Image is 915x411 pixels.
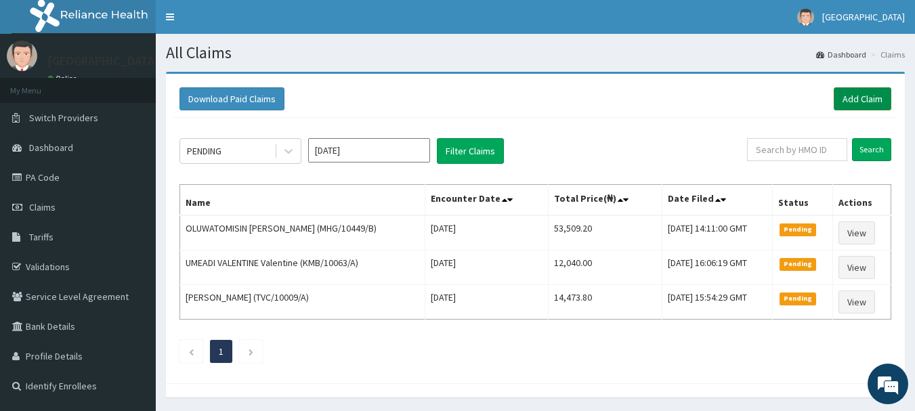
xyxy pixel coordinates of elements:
td: [DATE] 14:11:00 GMT [662,215,772,251]
span: Tariffs [29,231,54,243]
li: Claims [868,49,905,60]
td: [DATE] [425,251,549,285]
td: [PERSON_NAME] (TVC/10009/A) [180,285,425,320]
th: Date Filed [662,185,772,216]
th: Status [772,185,832,216]
td: [DATE] [425,285,549,320]
a: Dashboard [816,49,866,60]
a: Page 1 is your current page [219,345,224,358]
div: PENDING [187,144,221,158]
td: [DATE] [425,215,549,251]
input: Search by HMO ID [747,138,847,161]
input: Select Month and Year [308,138,430,163]
th: Total Price(₦) [549,185,662,216]
button: Filter Claims [437,138,504,164]
td: [DATE] 16:06:19 GMT [662,251,772,285]
span: [GEOGRAPHIC_DATA] [822,11,905,23]
td: 12,040.00 [549,251,662,285]
span: Dashboard [29,142,73,154]
span: Claims [29,201,56,213]
span: Switch Providers [29,112,98,124]
td: 53,509.20 [549,215,662,251]
th: Encounter Date [425,185,549,216]
button: Download Paid Claims [179,87,284,110]
th: Name [180,185,425,216]
a: View [838,290,875,313]
td: OLUWATOMISIN [PERSON_NAME] (MHG/10449/B) [180,215,425,251]
a: Previous page [188,345,194,358]
a: Add Claim [834,87,891,110]
input: Search [852,138,891,161]
a: Next page [248,345,254,358]
td: 14,473.80 [549,285,662,320]
a: View [838,221,875,244]
th: Actions [832,185,891,216]
img: User Image [7,41,37,71]
span: Pending [780,258,817,270]
td: UMEADI VALENTINE Valentine (KMB/10063/A) [180,251,425,285]
p: [GEOGRAPHIC_DATA] [47,55,159,67]
a: View [838,256,875,279]
a: Online [47,74,80,83]
span: Pending [780,293,817,305]
span: Pending [780,223,817,236]
img: User Image [797,9,814,26]
td: [DATE] 15:54:29 GMT [662,285,772,320]
h1: All Claims [166,44,905,62]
